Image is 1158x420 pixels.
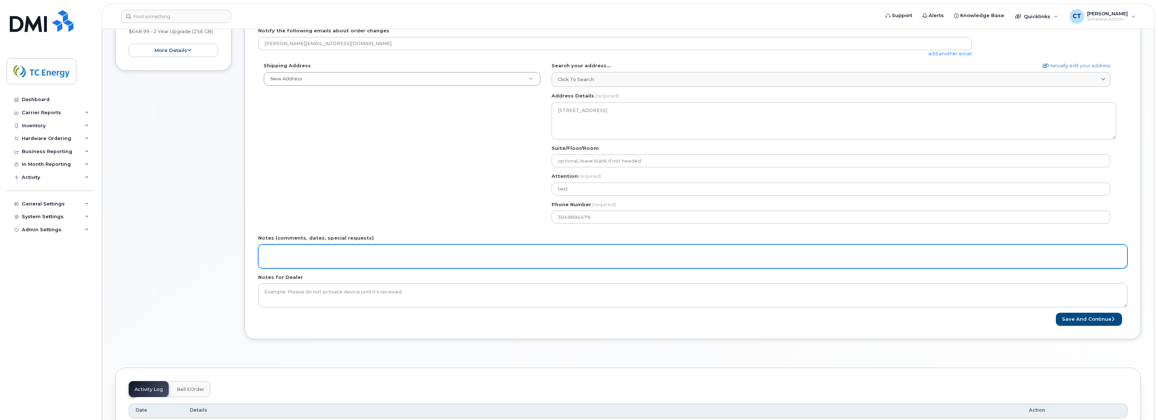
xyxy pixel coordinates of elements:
label: Search your address... [552,62,611,69]
button: Save and Continue [1056,313,1122,326]
a: Alerts [917,8,949,23]
a: Knowledge Base [949,8,1009,23]
input: Find something... [121,10,231,23]
a: add another email [928,51,972,56]
a: New Address [264,72,540,85]
span: New Address [270,76,302,81]
button: more details [129,44,218,57]
label: Shipping Address [264,62,311,69]
span: Details [190,407,207,413]
label: Notes (comments, dates, special requests) [258,235,374,241]
label: Notes for Dealer [258,274,303,281]
a: Manually edit your address [1043,62,1110,69]
th: Action [1022,404,1127,418]
label: Address Details [552,92,594,99]
label: Phone Number [552,201,591,208]
label: Suite/Floor/Room [552,145,599,152]
div: Chris Taylor [1065,9,1141,24]
span: Click to search [558,76,594,83]
span: Bell eOrder [177,387,204,392]
span: Wireless Admin [1087,16,1128,22]
span: [PERSON_NAME] [1087,11,1128,16]
span: (required) [578,173,601,179]
input: optional, leave blank if not needed [552,154,1110,167]
span: Knowledge Base [960,12,1004,19]
span: Support [892,12,912,19]
span: Date [136,407,147,413]
input: Example: john@appleseed.com [258,37,972,50]
iframe: Messenger Launcher [1126,388,1153,415]
label: Notify the following emails about order changes [258,27,389,34]
span: CT [1073,12,1081,21]
div: Quicklinks [1010,9,1063,24]
span: Alerts [929,12,944,19]
span: Quicklinks [1024,13,1050,19]
label: Attention [552,173,601,180]
div: [PERSON_NAME] $648.99 - 2 Year Upgrade (256 GB) [129,8,218,57]
a: Support [881,8,917,23]
span: (required) [592,201,616,207]
a: Click to search [552,72,1110,87]
span: (required) [595,93,619,99]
